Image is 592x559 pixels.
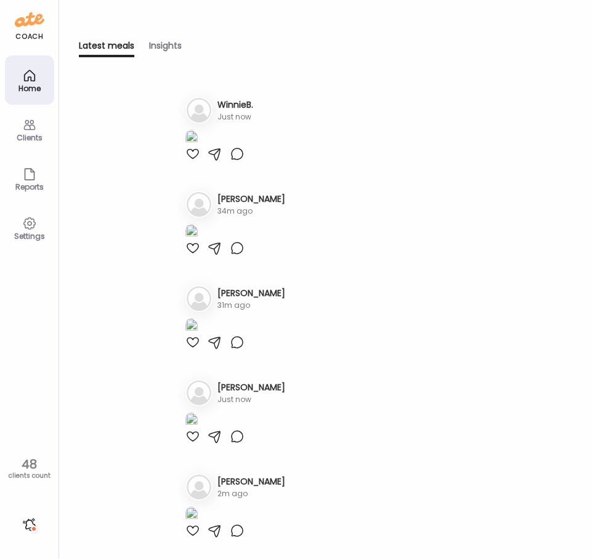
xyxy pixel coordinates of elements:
div: clients count [4,472,54,480]
img: images%2F9cuNsxhpLETuN8LJaPnivTD7eGm1%2FpNcbbdu6EZtxhfFfbcIH%2FVGn4J5rV4wDLlwGLhMrQ_1080 [185,224,198,241]
img: bg-avatar-default.svg [187,380,211,405]
img: images%2FPwXOUG2Ou3S5GU6VFDz5V1EyW272%2Fi3QDwTF9yROewT2j3kof%2FzUGWILoda4HgIXEXnApb_1080 [185,318,198,335]
div: Just now [217,394,285,405]
div: Reports [7,183,52,191]
img: ate [15,10,44,30]
img: images%2FaUaJOtuyhyYiMYRUAS5AgnZrxdF3%2FjphvYvQLzRb4eq5dCLA8%2Fko5USijT9TFJ3rpXMeoJ_1080 [185,507,198,523]
div: 34m ago [217,206,285,217]
img: images%2FxdyGhd18GnUWakV9ZhPHSPbrqXE2%2FtO5NxWG6S6sS0oSVzgj9%2FOr0N8C5B9n61B3i0LKAr_1080 [185,412,198,429]
img: bg-avatar-default.svg [187,98,211,123]
h3: WinnieB. [217,99,253,111]
img: bg-avatar-default.svg [187,192,211,217]
div: Latest meals [79,39,134,57]
div: 48 [4,457,54,472]
img: bg-avatar-default.svg [187,286,211,311]
div: Clients [7,134,52,142]
div: 31m ago [217,300,285,311]
h3: [PERSON_NAME] [217,475,285,488]
div: Just now [217,111,253,123]
div: Settings [7,232,52,240]
h3: [PERSON_NAME] [217,287,285,300]
div: coach [15,31,43,42]
h3: [PERSON_NAME] [217,193,285,206]
div: 2m ago [217,488,285,499]
img: images%2FCwVmBAurA3hVDyX7zFMjR08vqvc2%2FUC0z8uVzbhNqW5Z5eE5a%2FuKfqUhgp6PRBp9YlXubu_1080 [185,130,198,147]
div: Home [7,84,52,92]
div: Insights [149,39,182,57]
h3: [PERSON_NAME] [217,381,285,394]
img: bg-avatar-default.svg [187,475,211,499]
